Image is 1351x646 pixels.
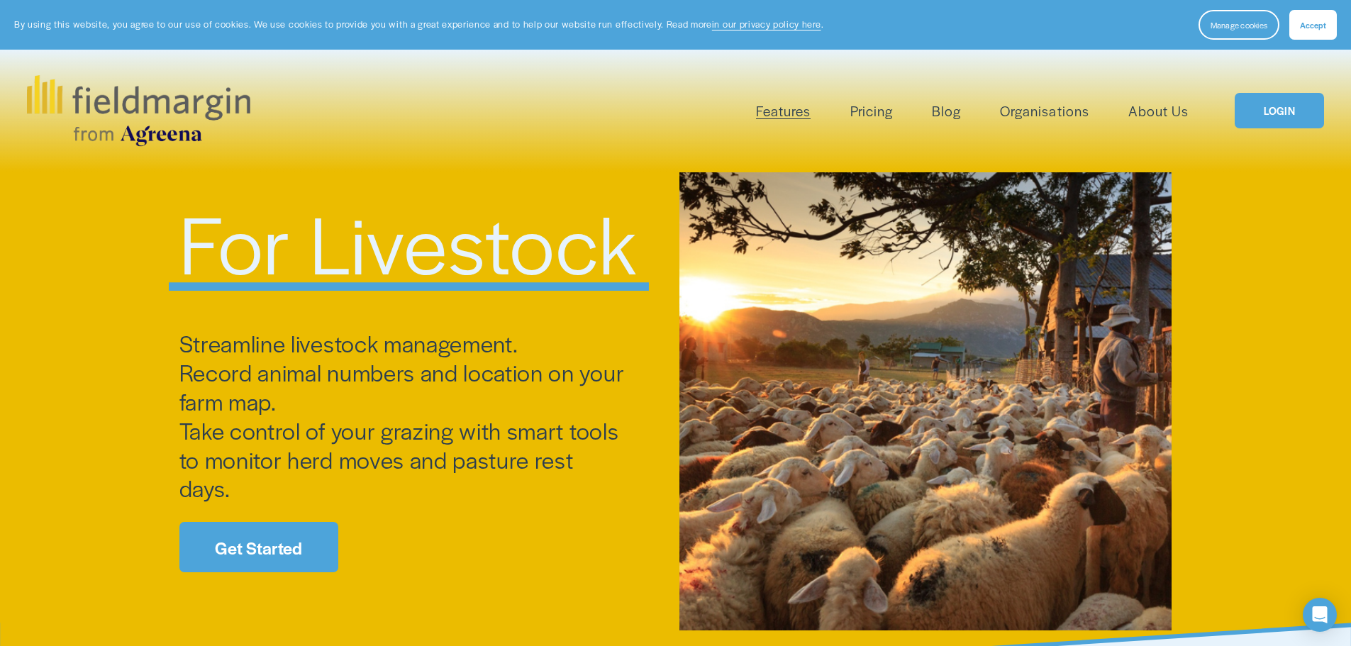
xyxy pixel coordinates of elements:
p: By using this website, you agree to our use of cookies. We use cookies to provide you with a grea... [14,18,823,31]
img: fieldmargin.com [27,75,250,146]
a: Blog [932,99,961,123]
span: Streamline livestock management. Record animal numbers and location on your farm map. Take contro... [179,327,630,503]
div: Open Intercom Messenger [1303,598,1337,632]
a: Organisations [1000,99,1089,123]
span: Manage cookies [1211,19,1267,30]
a: LOGIN [1235,93,1324,129]
span: For Livestock [179,185,639,298]
a: About Us [1128,99,1189,123]
a: Get Started [179,522,338,572]
button: Manage cookies [1199,10,1279,40]
button: Accept [1289,10,1337,40]
span: Accept [1300,19,1326,30]
a: in our privacy policy here [712,18,821,30]
span: Features [756,101,811,121]
a: folder dropdown [756,99,811,123]
a: Pricing [850,99,893,123]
